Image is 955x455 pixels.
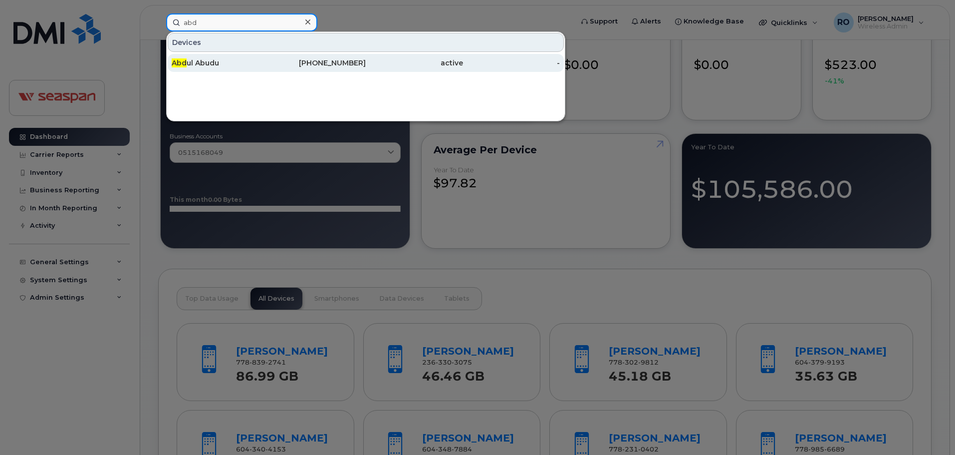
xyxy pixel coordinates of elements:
[463,58,560,68] div: -
[172,58,187,67] span: Abd
[168,54,564,72] a: Abdul Abudu[PHONE_NUMBER]active-
[172,58,269,68] div: ul Abudu
[269,58,366,68] div: [PHONE_NUMBER]
[366,58,463,68] div: active
[166,13,317,31] input: Find something...
[168,33,564,52] div: Devices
